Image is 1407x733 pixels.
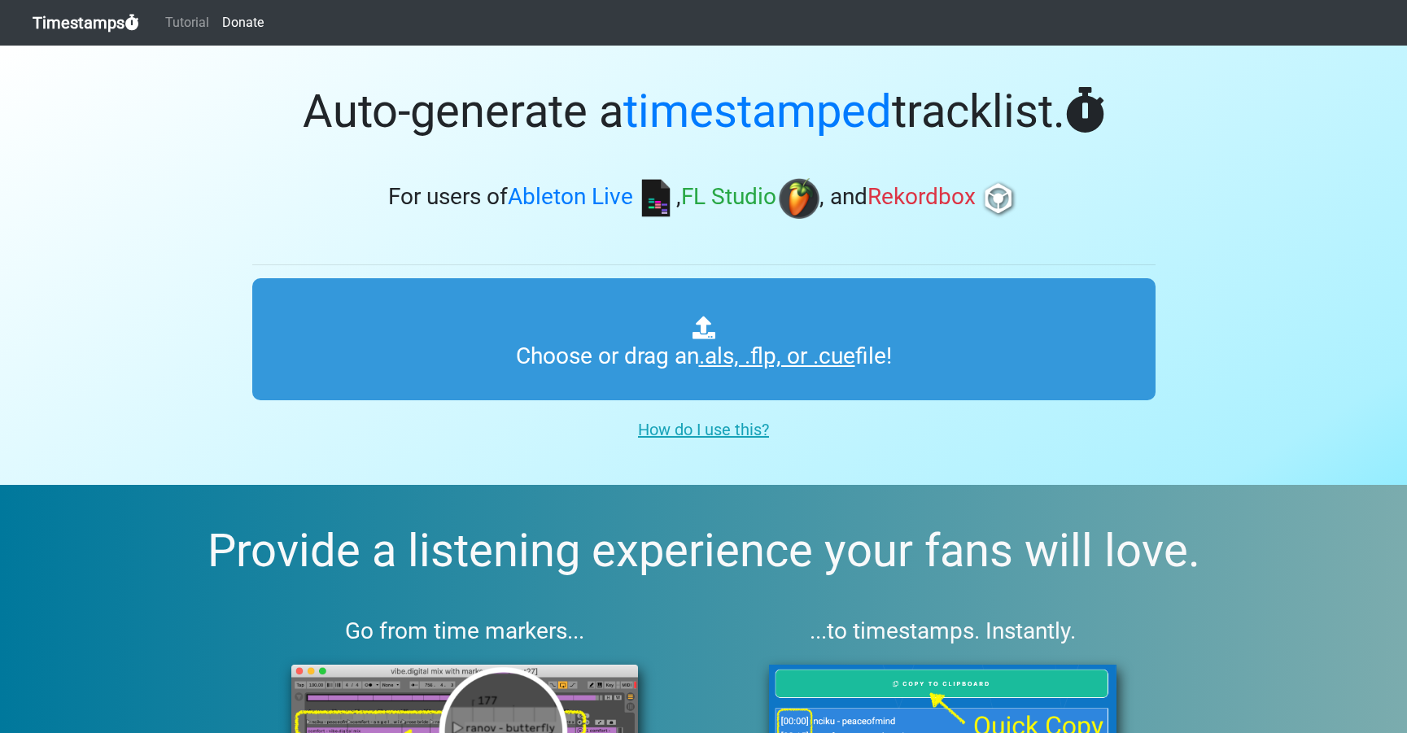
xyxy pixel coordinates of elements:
span: Ableton Live [508,184,633,211]
h3: ...to timestamps. Instantly. [730,617,1156,645]
a: Timestamps [33,7,139,39]
h3: Go from time markers... [252,617,678,645]
a: Donate [216,7,270,39]
h2: Provide a listening experience your fans will love. [39,524,1368,578]
img: fl.png [779,178,819,219]
u: How do I use this? [638,420,769,439]
h3: For users of , , and [252,178,1156,219]
a: Tutorial [159,7,216,39]
span: FL Studio [681,184,776,211]
span: timestamped [623,85,892,138]
span: Rekordbox [867,184,976,211]
h1: Auto-generate a tracklist. [252,85,1156,139]
img: rb.png [978,178,1019,219]
img: ableton.png [636,178,676,219]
